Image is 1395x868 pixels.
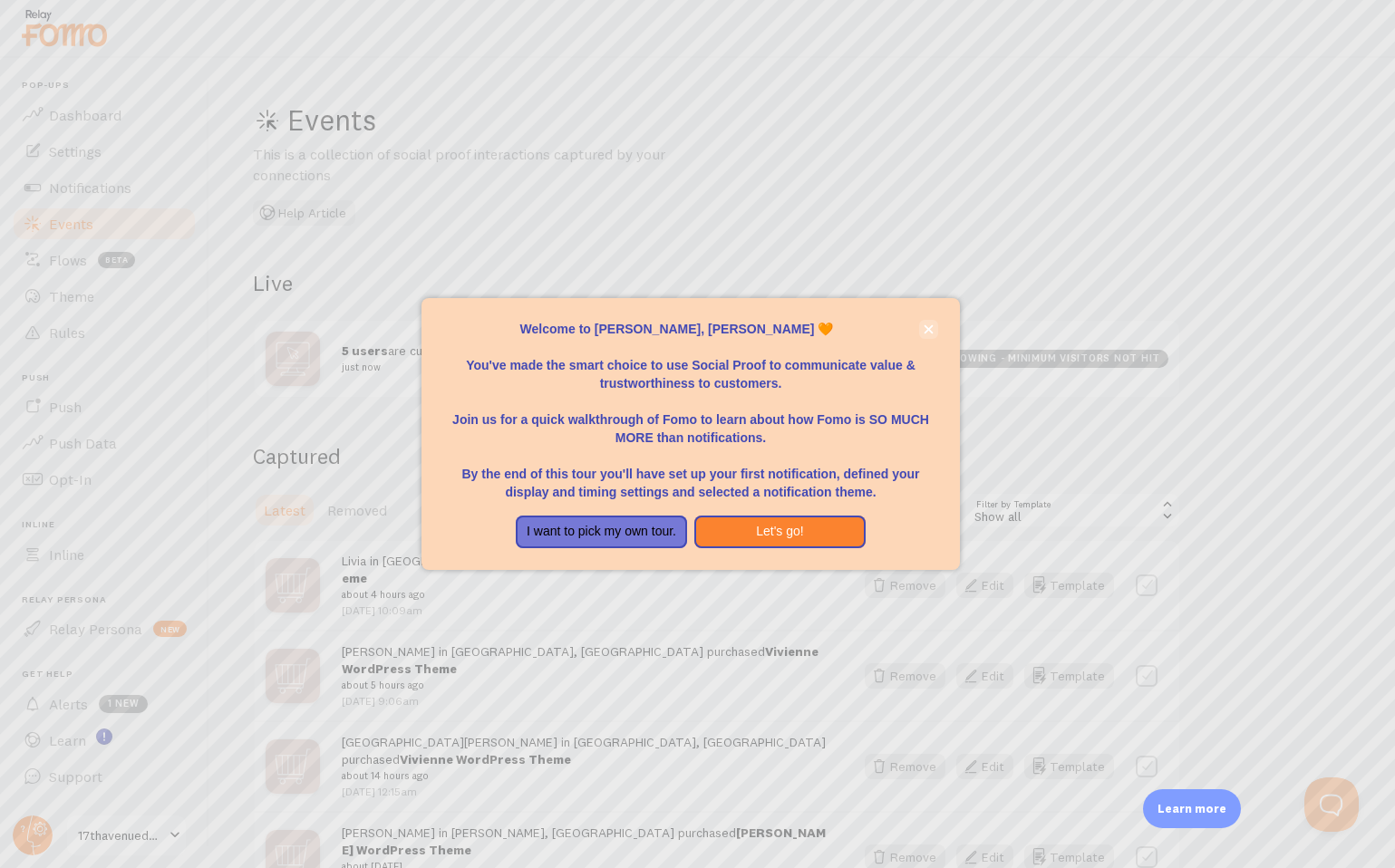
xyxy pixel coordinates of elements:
button: Let's go! [694,516,866,548]
button: I want to pick my own tour. [516,516,687,548]
p: By the end of this tour you'll have set up your first notification, defined your display and timi... [443,447,938,501]
div: Welcome to Fomo, Kate Johannson 🧡You&amp;#39;ve made the smart choice to use Social Proof to comm... [421,298,960,570]
p: You've made the smart choice to use Social Proof to communicate value & trustworthiness to custom... [443,338,938,392]
button: close, [919,320,938,339]
p: Learn more [1158,800,1226,817]
div: Learn more [1143,789,1241,828]
p: Join us for a quick walkthrough of Fomo to learn about how Fomo is SO MUCH MORE than notifications. [443,392,938,447]
p: Welcome to [PERSON_NAME], [PERSON_NAME] 🧡 [443,320,938,338]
